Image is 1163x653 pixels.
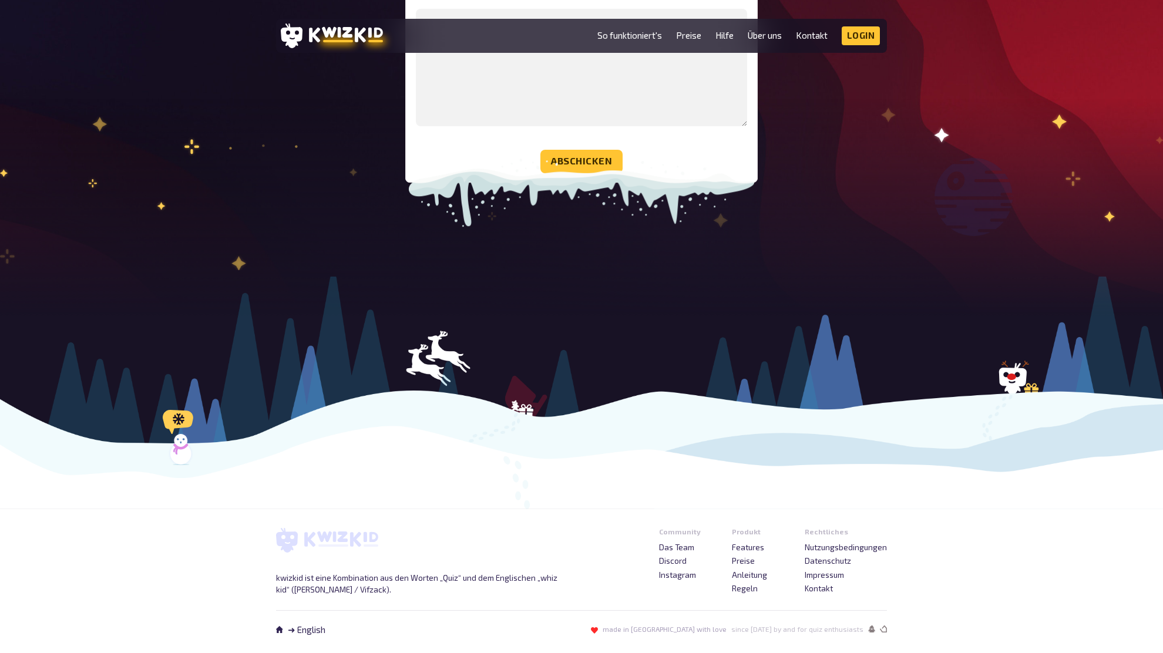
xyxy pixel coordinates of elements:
[288,625,325,635] a: ➜ English
[805,584,833,593] a: Kontakt
[659,570,696,580] a: Instagram
[540,150,623,173] button: Abschicken
[732,584,758,593] a: Regeln
[715,31,734,41] a: Hilfe
[805,570,844,580] a: Impressum
[842,26,880,45] a: Login
[659,556,687,566] a: Discord
[805,528,848,536] span: Rechtliches
[748,31,782,41] a: Über uns
[732,528,761,536] span: Produkt
[659,528,701,536] span: Community
[731,625,863,634] span: since [DATE] by and for quiz enthusiasts
[603,625,727,634] span: made in [GEOGRAPHIC_DATA] with love
[805,556,851,566] a: Datenschutz
[659,543,694,552] a: Das Team
[597,31,662,41] a: So funktioniert's
[805,543,887,552] a: Nutzungsbedingungen
[732,556,755,566] a: Preise
[732,543,764,552] a: Features
[676,31,701,41] a: Preise
[276,572,567,596] p: kwizkid ist eine Kombination aus den Worten „Quiz“ und dem Englischen „whiz kid“ ([PERSON_NAME] /...
[732,570,767,580] a: Anleitung
[796,31,828,41] a: Kontakt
